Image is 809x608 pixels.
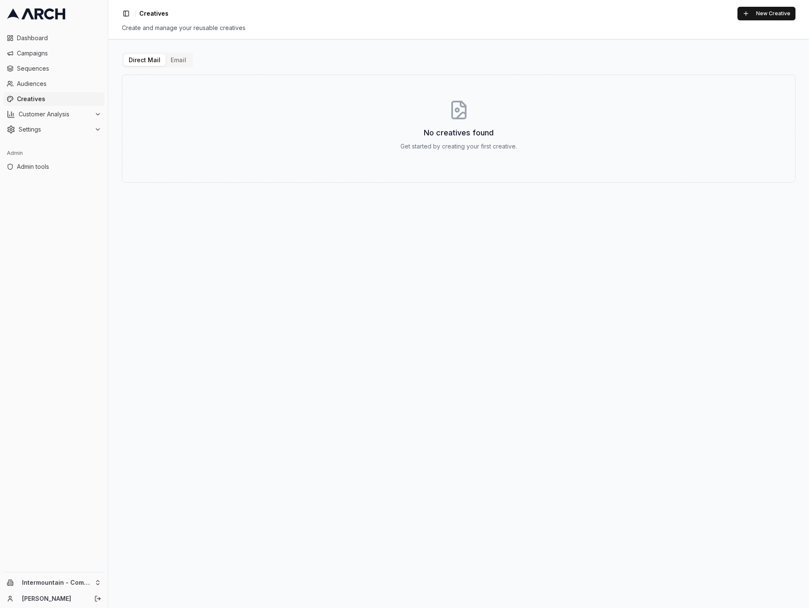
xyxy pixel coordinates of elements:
h3: No creatives found [424,127,494,139]
span: Dashboard [17,34,101,42]
a: Campaigns [3,47,105,60]
button: Intermountain - Comfort Solutions [3,576,105,589]
p: Get started by creating your first creative. [400,142,517,151]
button: Settings [3,123,105,136]
span: Creatives [139,9,168,18]
button: New Creative [737,7,795,20]
a: Creatives [3,92,105,106]
div: Admin [3,146,105,160]
span: Admin tools [17,162,101,171]
a: [PERSON_NAME] [22,594,85,603]
span: Creatives [17,95,101,103]
nav: breadcrumb [139,9,168,18]
button: Email [166,54,191,66]
button: Customer Analysis [3,107,105,121]
a: Admin tools [3,160,105,173]
button: Log out [92,593,104,605]
a: Sequences [3,62,105,75]
a: Dashboard [3,31,105,45]
span: Customer Analysis [19,110,91,118]
div: Create and manage your reusable creatives [122,24,795,32]
span: Sequences [17,64,101,73]
span: Campaigns [17,49,101,58]
a: Audiences [3,77,105,91]
span: Intermountain - Comfort Solutions [22,579,91,586]
button: Direct Mail [124,54,166,66]
span: Audiences [17,80,101,88]
span: Settings [19,125,91,134]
